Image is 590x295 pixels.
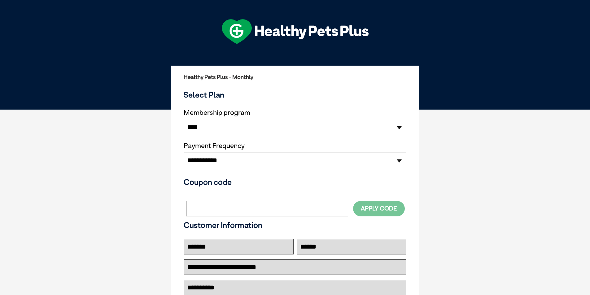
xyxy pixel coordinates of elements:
label: Membership program [184,109,406,117]
img: hpp-logo-landscape-green-white.png [222,19,369,44]
h3: Coupon code [184,177,406,187]
h2: Healthy Pets Plus - Monthly [184,74,406,80]
label: Payment Frequency [184,142,245,150]
h3: Customer Information [184,220,406,230]
button: Apply Code [353,201,405,216]
h3: Select Plan [184,90,406,99]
